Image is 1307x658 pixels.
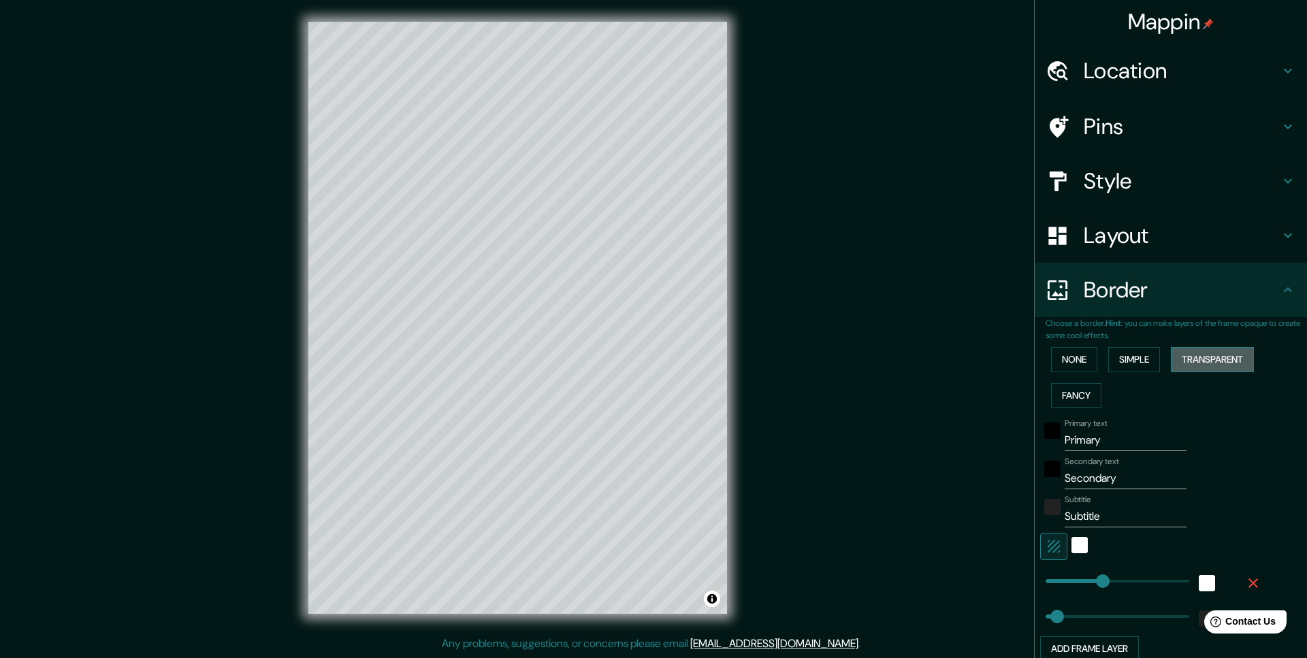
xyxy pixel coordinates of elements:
[1084,222,1280,249] h4: Layout
[1171,347,1254,372] button: Transparent
[1084,276,1280,303] h4: Border
[1108,347,1160,372] button: Simple
[1065,456,1119,467] label: Secondary text
[860,636,862,652] div: .
[1046,317,1307,342] p: Choose a border. : you can make layers of the frame opaque to create some cool effects.
[442,636,860,652] p: Any problems, suggestions, or concerns please email .
[690,636,858,651] a: [EMAIL_ADDRESS][DOMAIN_NAME]
[1084,113,1280,140] h4: Pins
[862,636,865,652] div: .
[1071,537,1088,553] button: white
[1035,208,1307,263] div: Layout
[1051,383,1101,408] button: Fancy
[1044,499,1061,515] button: color-222222
[1065,418,1107,429] label: Primary text
[1203,18,1214,29] img: pin-icon.png
[1106,318,1121,329] b: Hint
[1084,167,1280,195] h4: Style
[1128,8,1214,35] h4: Mappin
[704,591,720,607] button: Toggle attribution
[1199,575,1215,591] button: white
[1044,461,1061,477] button: black
[1035,99,1307,154] div: Pins
[1084,57,1280,84] h4: Location
[1065,494,1091,506] label: Subtitle
[1035,263,1307,317] div: Border
[1035,154,1307,208] div: Style
[1035,44,1307,98] div: Location
[1044,423,1061,439] button: black
[1051,347,1097,372] button: None
[1186,605,1292,643] iframe: Help widget launcher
